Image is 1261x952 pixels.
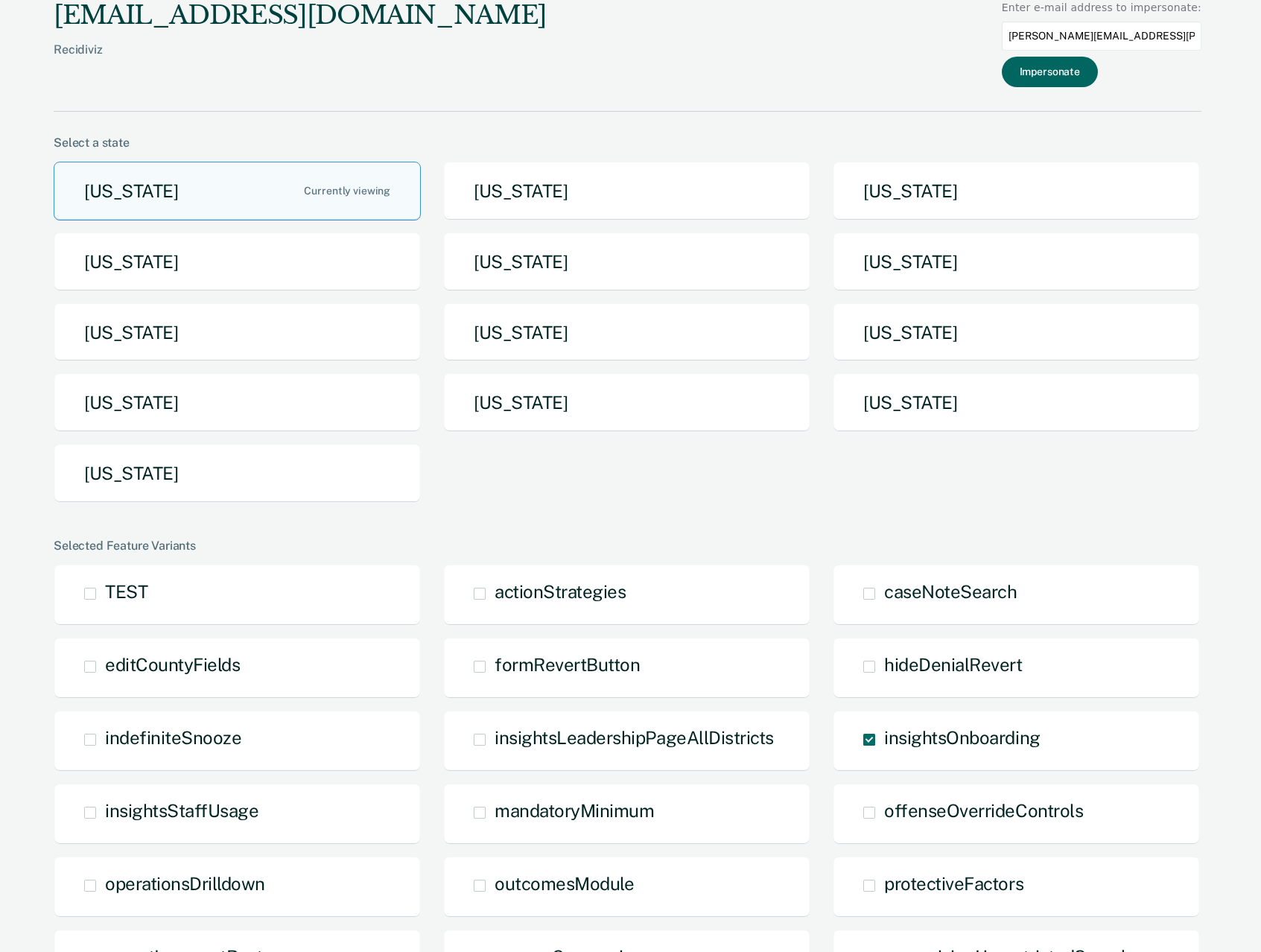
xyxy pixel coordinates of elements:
input: Enter an email to impersonate... [1002,22,1201,51]
span: caseNoteSearch [884,581,1017,602]
div: Select a state [54,136,1201,150]
button: [US_STATE] [54,232,421,291]
span: insightsLeadershipPageAllDistricts [495,727,774,748]
span: editCountyFields [105,654,240,675]
span: insightsOnboarding [884,727,1040,748]
button: [US_STATE] [54,303,421,362]
span: hideDenialRevert [884,654,1022,675]
button: [US_STATE] [443,303,810,362]
button: [US_STATE] [54,162,421,220]
span: protectiveFactors [884,873,1023,894]
button: [US_STATE] [54,444,421,503]
span: mandatoryMinimum [495,800,654,821]
button: [US_STATE] [833,303,1200,362]
button: [US_STATE] [443,162,810,220]
span: offenseOverrideControls [884,800,1083,821]
button: [US_STATE] [833,373,1200,432]
div: Selected Feature Variants [54,539,1201,553]
button: Impersonate [1002,57,1098,87]
button: [US_STATE] [443,373,810,432]
button: [US_STATE] [833,162,1200,220]
div: Recidiviz [54,42,547,80]
span: outcomesModule [495,873,634,894]
span: indefiniteSnooze [105,727,241,748]
button: [US_STATE] [833,232,1200,291]
span: formRevertButton [495,654,640,675]
span: insightsStaffUsage [105,800,258,821]
button: [US_STATE] [54,373,421,432]
button: [US_STATE] [443,232,810,291]
span: TEST [105,581,147,602]
span: operationsDrilldown [105,873,265,894]
span: actionStrategies [495,581,626,602]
